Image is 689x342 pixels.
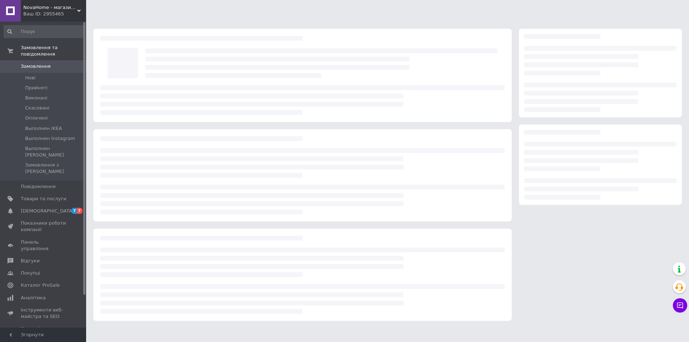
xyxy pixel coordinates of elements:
[4,25,85,38] input: Пошук
[673,298,687,313] button: Чат з покупцем
[77,208,83,214] span: 7
[25,125,62,132] span: Выполнен IKEA
[21,270,40,276] span: Покупці
[25,105,50,111] span: Скасовані
[23,11,86,17] div: Ваш ID: 2955465
[25,145,84,158] span: Выполнен [PERSON_NAME]
[23,4,77,11] span: NovaHome - магазин товарів для дому і не тільки
[25,162,84,175] span: Замовлення з [PERSON_NAME]
[21,196,66,202] span: Товари та послуги
[21,63,51,70] span: Замовлення
[21,325,66,338] span: Управління сайтом
[21,295,46,301] span: Аналітика
[25,95,47,101] span: Виконані
[21,258,39,264] span: Відгуки
[21,239,66,252] span: Панель управління
[25,85,47,91] span: Прийняті
[25,75,36,81] span: Нові
[21,183,56,190] span: Повідомлення
[21,307,66,320] span: Інструменти веб-майстра та SEO
[21,208,74,214] span: [DEMOGRAPHIC_DATA]
[21,220,66,233] span: Показники роботи компанії
[25,115,48,121] span: Оплачені
[21,282,60,289] span: Каталог ProSale
[71,208,77,214] span: 7
[21,44,86,57] span: Замовлення та повідомлення
[25,135,75,142] span: Выполнен Instagram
